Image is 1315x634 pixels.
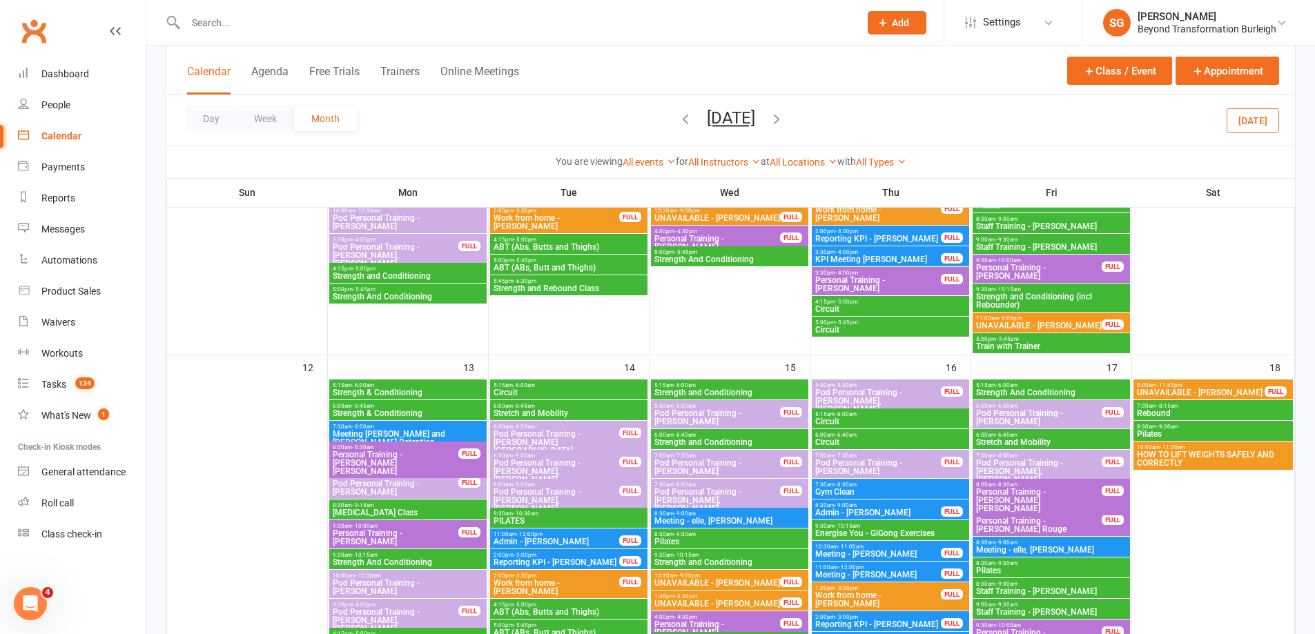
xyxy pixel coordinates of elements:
[17,14,51,48] a: Clubworx
[514,278,536,284] span: - 6:30pm
[983,7,1021,38] span: Settings
[516,531,543,537] span: - 12:00pm
[332,409,484,417] span: Strength & Conditioning
[654,214,781,222] span: UNAVAILABLE - [PERSON_NAME]
[332,552,484,558] span: 9:30am
[975,243,1127,251] span: Staff Training - [PERSON_NAME]
[975,286,1127,293] span: 9:30am
[1136,450,1290,467] span: HOW TO LIFT WEIGHTS SAFELY AND CORRECTLY
[493,278,645,284] span: 5:45pm
[941,204,963,214] div: FULL
[676,156,688,167] strong: for
[1160,444,1185,450] span: - 11:00am
[975,546,1127,554] span: Meeting - elle, [PERSON_NAME]
[187,65,231,95] button: Calendar
[1102,515,1124,525] div: FULL
[674,432,696,438] span: - 6:45am
[975,403,1102,409] span: 6:00am
[186,106,237,131] button: Day
[302,355,327,378] div: 12
[995,286,1021,293] span: - 10:15am
[332,272,484,280] span: Strength and Conditioning
[654,388,806,397] span: Strength and Conditioning
[332,266,484,272] span: 4:15pm
[493,459,620,484] span: Pod Personal Training - [PERSON_NAME], [PERSON_NAME]...
[815,255,942,264] span: KPI Meeting [PERSON_NAME]
[835,453,857,459] span: - 7:30am
[835,249,858,255] span: - 4:00pm
[332,286,484,293] span: 5:00pm
[493,257,645,264] span: 5:00pm
[815,459,942,475] span: Pod Personal Training - [PERSON_NAME]
[975,517,1102,533] span: Personal Training - [PERSON_NAME] Rouge
[1227,108,1279,132] button: [DATE]
[41,130,81,141] div: Calendar
[995,539,1017,546] span: - 9:00am
[815,550,942,558] span: Meeting - [PERSON_NAME]
[654,453,781,459] span: 7:00am
[996,336,1019,342] span: - 5:45pm
[41,99,70,110] div: People
[674,249,697,255] span: - 5:45pm
[513,482,535,488] span: - 9:30am
[493,482,620,488] span: 9:00am
[332,293,484,301] span: Strength And Conditioning
[815,228,942,235] span: 2:00pm
[41,161,85,172] div: Payments
[41,497,74,508] div: Roll call
[780,212,802,222] div: FULL
[556,156,623,167] strong: You are viewing
[815,453,942,459] span: 7:00am
[815,544,942,550] span: 10:30am
[18,276,146,307] a: Product Sales
[332,388,484,397] span: Strength & Conditioning
[440,65,519,95] button: Online Meetings
[493,517,645,525] span: PILATES
[18,307,146,338] a: Waivers
[41,255,97,266] div: Automations
[380,65,420,95] button: Trainers
[18,338,146,369] a: Workouts
[941,457,963,467] div: FULL
[815,249,942,255] span: 3:30pm
[975,459,1102,484] span: Pod Personal Training - [PERSON_NAME], [PERSON_NAME]
[41,317,75,328] div: Waivers
[458,241,480,251] div: FULL
[654,511,806,517] span: 8:30am
[674,228,697,235] span: - 4:30pm
[18,121,146,152] a: Calendar
[41,528,102,539] div: Class check-in
[780,232,802,243] div: FULL
[995,382,1017,388] span: - 6:00am
[41,348,83,359] div: Workouts
[352,552,378,558] span: - 10:15am
[654,531,806,537] span: 8:30am
[619,212,641,222] div: FULL
[1136,444,1290,450] span: 10:00am
[513,424,535,430] span: - 8:30am
[493,208,620,214] span: 2:00pm
[654,208,781,214] span: 10:30am
[1265,386,1287,397] div: FULL
[41,466,126,477] div: General attendance
[941,548,963,558] div: FULL
[623,157,676,168] a: All events
[458,527,480,537] div: FULL
[654,488,781,513] span: Pod Personal Training - [PERSON_NAME], [PERSON_NAME]
[98,408,109,420] span: 1
[41,286,101,297] div: Product Sales
[493,382,645,388] span: 5:15am
[352,502,374,508] span: - 9:15am
[41,192,75,204] div: Reports
[835,299,858,305] span: - 5:00pm
[41,224,85,235] div: Messages
[1102,261,1124,272] div: FULL
[815,388,942,413] span: Pod Personal Training - [PERSON_NAME], [PERSON_NAME]
[975,342,1127,350] span: Train with Trainer
[835,411,857,417] span: - 6:00am
[493,214,620,230] span: Work from home - [PERSON_NAME]
[654,255,806,264] span: Strength And Conditioning
[674,482,696,488] span: - 8:00am
[815,305,966,313] span: Circuit
[815,326,966,334] span: Circuit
